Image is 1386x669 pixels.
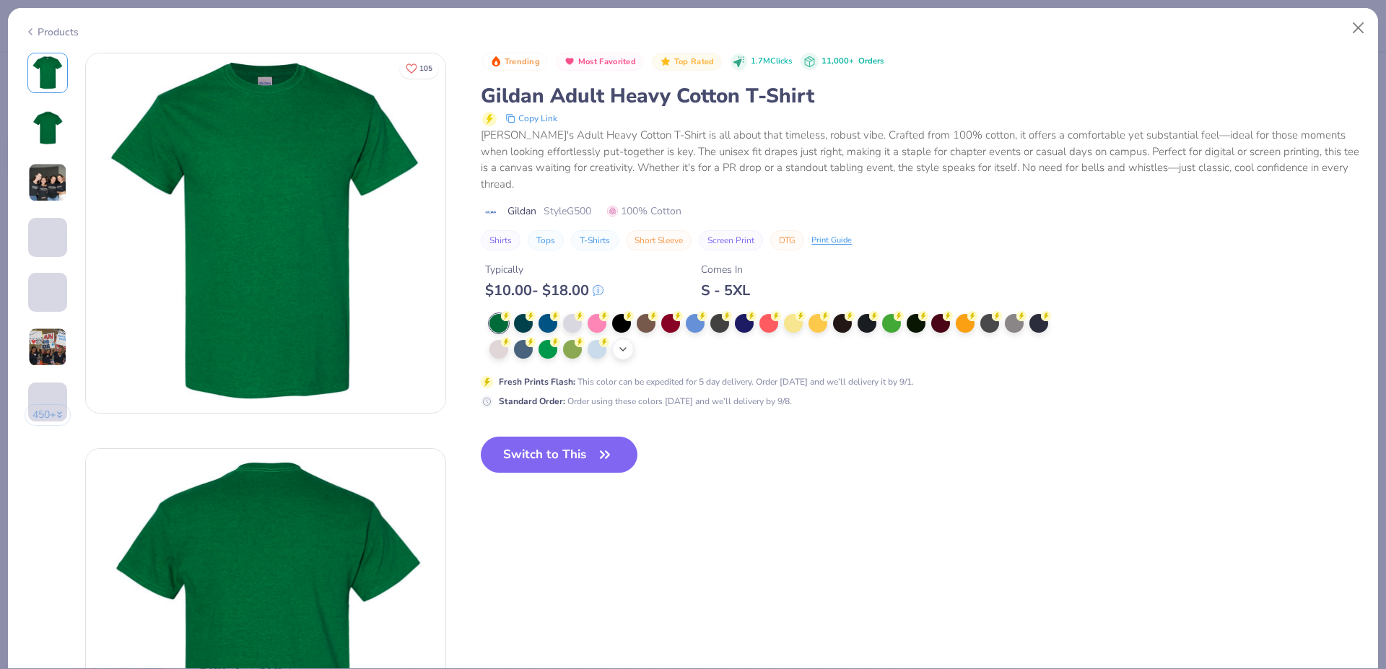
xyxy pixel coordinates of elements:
strong: Standard Order : [499,395,565,407]
div: [PERSON_NAME]'s Adult Heavy Cotton T-Shirt is all about that timeless, robust vibe. Crafted from ... [481,127,1361,192]
button: 450+ [25,404,71,426]
button: Close [1345,14,1372,42]
img: Trending sort [490,56,502,67]
button: Badge Button [482,53,547,71]
img: User generated content [28,328,67,367]
div: 11,000+ [821,56,884,68]
button: T-Shirts [571,230,619,250]
button: Like [399,58,439,79]
span: Gildan [507,204,536,219]
div: This color can be expedited for 5 day delivery. Order [DATE] and we’ll delivery it by 9/1. [499,375,914,388]
button: Badge Button [652,53,721,71]
button: Shirts [481,230,520,250]
button: Screen Print [699,230,763,250]
img: User generated content [28,163,67,202]
img: brand logo [481,206,500,218]
button: Badge Button [556,53,643,71]
span: Style G500 [544,204,591,219]
span: 105 [419,65,432,72]
button: Short Sleeve [626,230,692,250]
span: 1.7M Clicks [751,56,792,68]
div: Order using these colors [DATE] and we’ll delivery by 9/8. [499,395,792,408]
img: User generated content [28,312,30,351]
span: Orders [858,56,884,66]
img: User generated content [28,257,30,296]
div: Comes In [701,262,750,277]
div: S - 5XL [701,281,750,299]
img: Back [30,110,65,145]
img: User generated content [28,421,30,460]
div: Gildan Adult Heavy Cotton T-Shirt [481,82,1361,110]
div: Typically [485,262,603,277]
div: Print Guide [811,235,852,247]
span: Top Rated [674,58,715,66]
button: copy to clipboard [501,110,562,127]
button: Tops [528,230,564,250]
span: Trending [505,58,540,66]
img: Front [86,53,445,413]
span: Most Favorited [578,58,636,66]
img: Most Favorited sort [564,56,575,67]
div: $ 10.00 - $ 18.00 [485,281,603,299]
span: 100% Cotton [607,204,681,219]
div: Products [25,25,79,40]
button: DTG [770,230,804,250]
button: Switch to This [481,437,637,473]
strong: Fresh Prints Flash : [499,376,575,388]
img: Top Rated sort [660,56,671,67]
img: Front [30,56,65,90]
